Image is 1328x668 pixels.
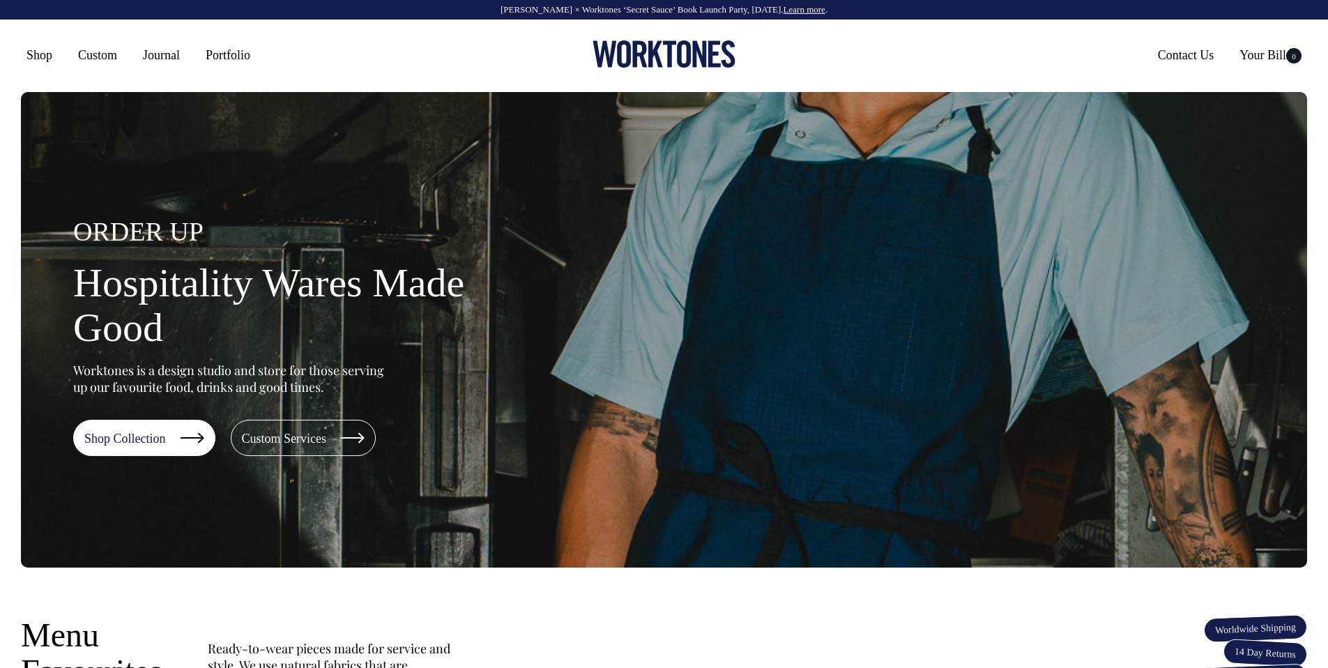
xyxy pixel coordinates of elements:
[73,362,390,395] p: Worktones is a design studio and store for those serving up our favourite food, drinks and good t...
[784,4,825,15] a: Learn more
[21,43,58,68] a: Shop
[200,43,256,68] a: Portfolio
[72,43,123,68] a: Custom
[1234,43,1307,68] a: Your Bill0
[73,261,519,350] h1: Hospitality Wares Made Good
[137,43,185,68] a: Journal
[1203,614,1307,644] span: Worldwide Shipping
[1286,48,1302,63] span: 0
[231,420,376,456] a: Custom Services
[1152,43,1220,68] a: Contact Us
[73,420,215,456] a: Shop Collection
[14,5,1314,15] div: [PERSON_NAME] × Worktones ‘Secret Sauce’ Book Launch Party, [DATE]. .
[1223,639,1308,667] span: 14 Day Returns
[73,218,519,247] h4: ORDER UP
